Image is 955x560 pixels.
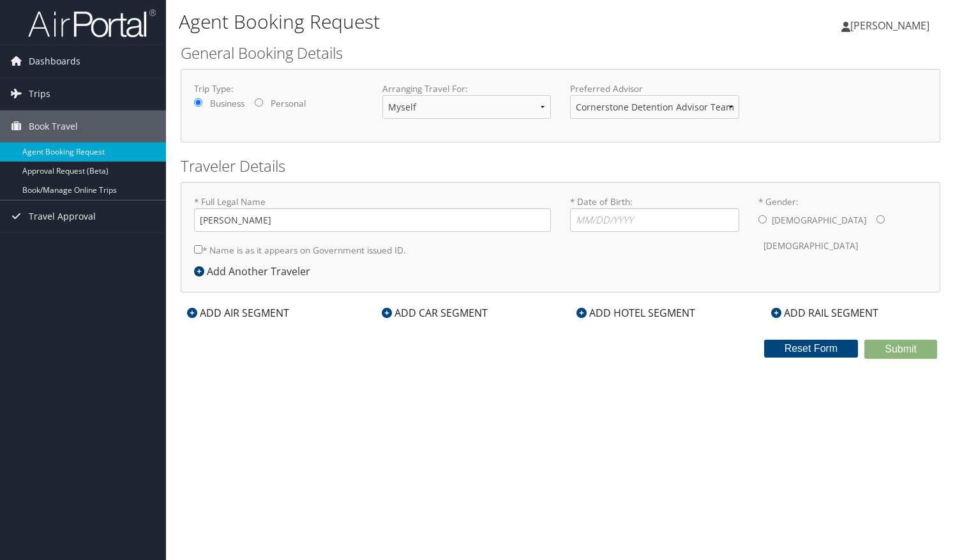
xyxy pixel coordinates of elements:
[570,305,702,321] div: ADD HOTEL SEGMENT
[758,195,928,259] label: * Gender:
[194,195,551,232] label: * Full Legal Name
[194,238,406,262] label: * Name is as it appears on Government issued ID.
[29,78,50,110] span: Trips
[29,45,80,77] span: Dashboards
[29,110,78,142] span: Book Travel
[758,215,767,223] input: * Gender:[DEMOGRAPHIC_DATA][DEMOGRAPHIC_DATA]
[181,305,296,321] div: ADD AIR SEGMENT
[876,215,885,223] input: * Gender:[DEMOGRAPHIC_DATA][DEMOGRAPHIC_DATA]
[194,208,551,232] input: * Full Legal Name
[375,305,494,321] div: ADD CAR SEGMENT
[765,305,885,321] div: ADD RAIL SEGMENT
[382,82,552,95] label: Arranging Travel For:
[764,340,859,358] button: Reset Form
[194,264,317,279] div: Add Another Traveler
[570,195,739,232] label: * Date of Birth:
[864,340,937,359] button: Submit
[194,82,363,95] label: Trip Type:
[29,201,96,232] span: Travel Approval
[570,82,739,95] label: Preferred Advisor
[181,42,940,64] h2: General Booking Details
[271,97,306,110] label: Personal
[181,155,940,177] h2: Traveler Details
[210,97,244,110] label: Business
[28,8,156,38] img: airportal-logo.png
[194,245,202,254] input: * Name is as it appears on Government issued ID.
[841,6,942,45] a: [PERSON_NAME]
[763,234,858,258] label: [DEMOGRAPHIC_DATA]
[570,208,739,232] input: * Date of Birth:
[179,8,688,35] h1: Agent Booking Request
[850,19,929,33] span: [PERSON_NAME]
[772,208,866,232] label: [DEMOGRAPHIC_DATA]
